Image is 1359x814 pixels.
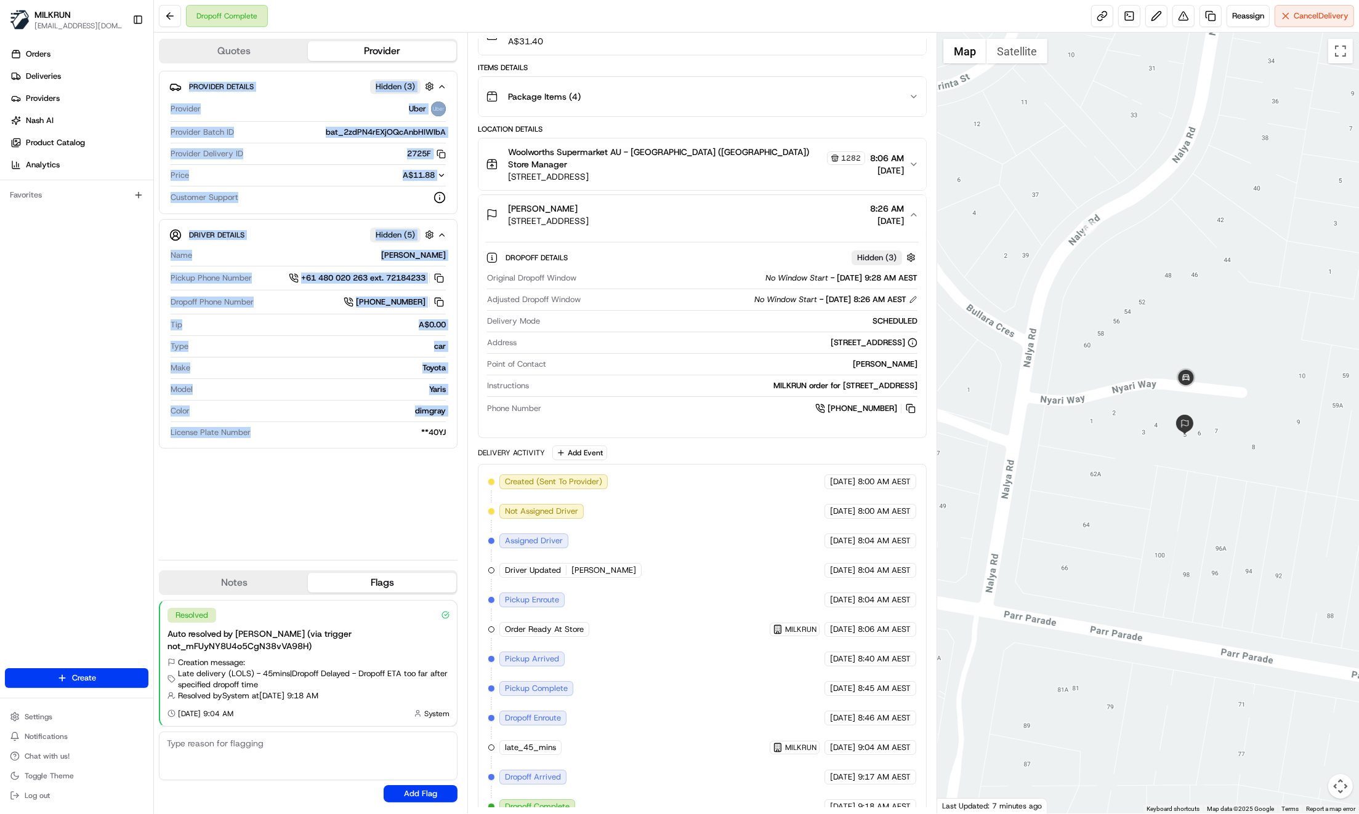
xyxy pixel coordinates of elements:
button: Settings [5,708,148,725]
button: +61 480 020 263 ext. 72184233 [289,271,446,285]
span: Not Assigned Driver [505,506,578,517]
span: No Window Start [754,294,817,305]
span: MILKRUN [785,743,817,752]
span: Package Items ( 4 ) [508,90,581,103]
button: Add Flag [384,785,458,802]
span: Chat with us! [25,751,70,761]
span: [DATE] [830,535,855,546]
span: Color [171,405,190,417]
button: Flags [308,573,456,593]
a: Orders [5,44,153,64]
span: 8:04 AM AEST [858,565,911,576]
button: Toggle Theme [5,767,148,784]
button: Notifications [5,728,148,745]
p: Welcome 👋 [12,49,224,69]
span: [PHONE_NUMBER] [828,403,897,414]
span: Late delivery (LOLS) - 45mins | Dropoff Delayed - Dropoff ETA too far after specified dropoff time [178,668,450,690]
img: uber-new-logo.jpeg [431,102,446,116]
span: [DATE] [870,215,904,227]
button: Show street map [943,39,986,63]
span: bat_2zdPN4rEXjOQcAnbHIWIbA [326,127,446,138]
button: A$11.88 [337,170,446,181]
div: Location Details [478,124,927,134]
span: Providers [26,93,60,104]
span: Analytics [26,159,60,170]
div: MILKRUN order for [STREET_ADDRESS] [534,380,917,391]
div: [PERSON_NAME][STREET_ADDRESS]8:26 AM[DATE] [478,234,926,437]
span: Hidden ( 3 ) [857,252,897,263]
span: Log out [25,791,50,800]
span: Map data ©2025 Google [1207,805,1274,812]
button: Notes [160,573,308,593]
a: [PHONE_NUMBER] [344,295,446,309]
span: 9:18 AM AEST [858,801,911,812]
button: CancelDelivery [1275,5,1354,27]
span: Cancel Delivery [1294,10,1349,22]
span: Make [171,362,190,373]
span: Woolworths Supermarket AU - [GEOGRAPHIC_DATA] ([GEOGRAPHIC_DATA]) Store Manager [508,146,825,170]
button: Package Items (4) [478,77,926,116]
span: Nash AI [26,115,54,126]
a: [PHONE_NUMBER] [815,402,917,415]
span: System [424,709,450,719]
div: Last Updated: 7 minutes ago [937,798,1047,813]
button: Chat with us! [5,748,148,765]
span: 8:04 AM AEST [858,594,911,605]
span: Dropoff Complete [505,801,570,812]
span: [DATE] [870,164,904,177]
span: 8:04 AM AEST [858,535,911,546]
span: Resolved by System [178,690,249,701]
img: MILKRUN [10,10,30,30]
span: Hidden ( 3 ) [376,81,415,92]
a: Deliveries [5,66,153,86]
span: A$31.40 [508,35,543,47]
span: [DATE] [830,712,855,724]
span: [DATE] [830,772,855,783]
a: Product Catalog [5,133,153,153]
span: Name [171,250,192,261]
button: Hidden (5) [370,227,437,242]
button: Map camera controls [1328,774,1353,799]
img: Nash [12,12,37,37]
span: Address [487,337,517,348]
div: car [193,341,446,352]
span: Reassign [1232,10,1264,22]
span: [DATE] [830,624,855,635]
span: Uber [409,103,426,114]
span: 8:26 AM [870,202,904,215]
span: 8:06 AM AEST [858,624,911,635]
div: Auto resolved by [PERSON_NAME] (via trigger not_mFUyNY8U4o5CgN38vVA98H) [167,628,450,652]
div: Items Details [478,63,927,73]
span: - [831,273,834,284]
span: 8:46 AM AEST [858,712,911,724]
span: Create [72,672,96,684]
button: Create [5,668,148,688]
span: 8:00 AM AEST [858,506,911,517]
div: We're available if you need us! [42,130,156,140]
span: Toggle Theme [25,771,74,781]
span: MILKRUN [34,9,71,21]
span: 8:40 AM AEST [858,653,911,664]
span: Created (Sent To Provider) [505,476,602,487]
span: [DATE] 9:04 AM [178,709,233,719]
span: - [820,294,823,305]
button: Toggle fullscreen view [1328,39,1353,63]
button: Add Event [552,445,607,460]
span: Adjusted Dropoff Window [487,294,581,305]
span: +61 480 020 263 ext. 72184233 [301,273,425,284]
button: Log out [5,787,148,804]
span: 8:45 AM AEST [858,683,911,694]
span: Driver Details [189,230,244,240]
span: [STREET_ADDRESS] [508,215,589,227]
span: Settings [25,712,52,722]
span: [DATE] [830,653,855,664]
span: Type [171,341,188,352]
img: Google [940,797,981,813]
button: Keyboard shortcuts [1147,805,1200,813]
span: Tip [171,319,182,330]
span: Hidden ( 5 ) [376,229,415,241]
div: Favorites [5,185,148,205]
a: Providers [5,89,153,108]
span: Pickup Enroute [505,594,559,605]
div: A$0.00 [187,319,446,330]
